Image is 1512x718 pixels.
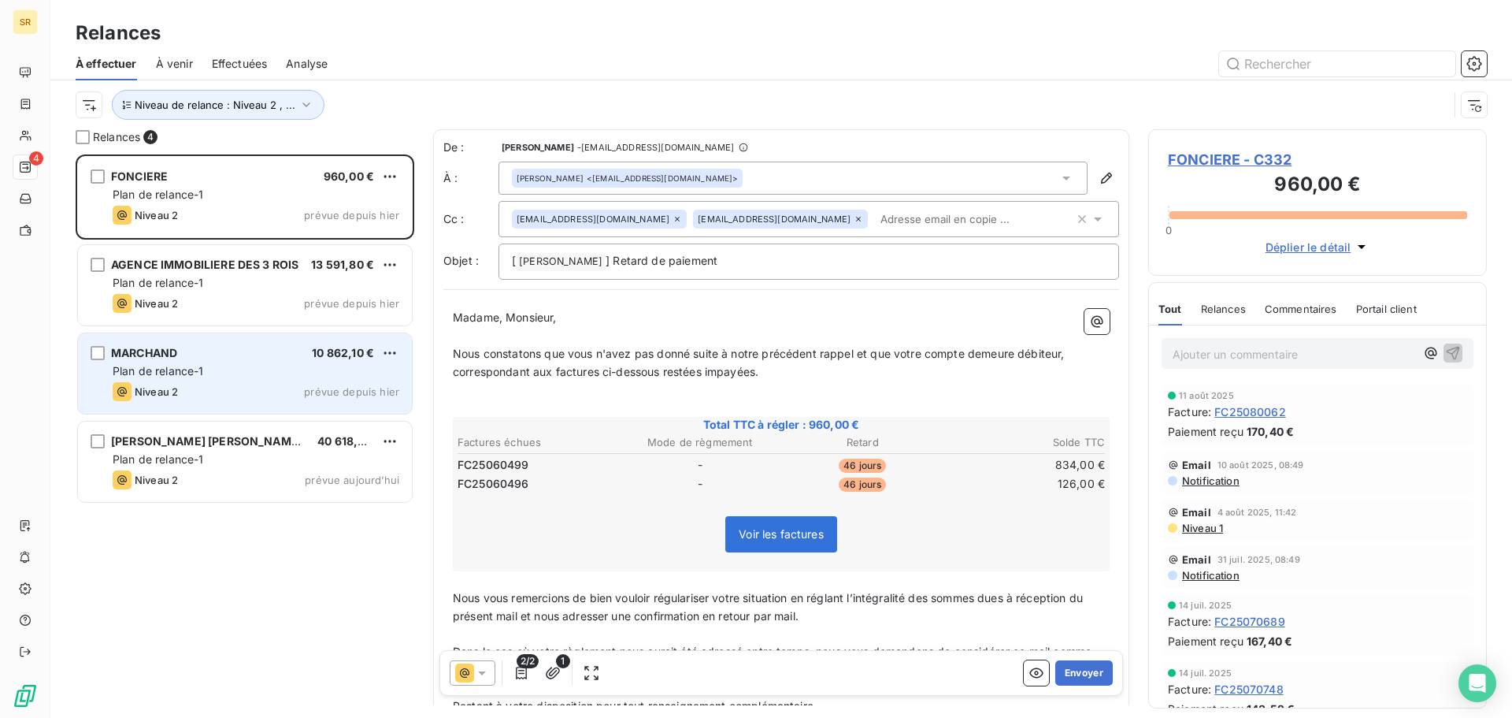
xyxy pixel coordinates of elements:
[1182,459,1211,471] span: Email
[453,699,817,712] span: Restant à votre disposition pour tout renseignement complémentaire.
[286,56,328,72] span: Analyse
[111,434,335,448] span: [PERSON_NAME] [PERSON_NAME]-MSG
[317,434,383,448] span: 40 618,20 €
[443,140,498,155] span: De :
[458,457,529,473] span: FC25060499
[1179,391,1234,400] span: 11 août 2025
[1217,508,1297,517] span: 4 août 2025, 11:42
[111,169,168,183] span: FONCIERE
[1168,404,1211,420] span: Facture :
[111,346,177,359] span: MARCHAND
[1165,224,1172,236] span: 0
[76,154,414,718] div: grid
[1180,522,1223,534] span: Niveau 1
[76,19,161,47] h3: Relances
[577,143,734,152] span: - [EMAIL_ADDRESS][DOMAIN_NAME]
[945,456,1106,474] td: 834,00 €
[517,214,669,224] span: [EMAIL_ADDRESS][DOMAIN_NAME]
[1356,303,1417,315] span: Portail client
[1158,303,1182,315] span: Tout
[453,347,1068,378] span: Nous constatons que vous n'avez pas donné suite à notre précédent rappel et que votre compte deme...
[1214,404,1286,420] span: FC25080062
[304,297,399,310] span: prévue depuis hier
[135,209,178,221] span: Niveau 2
[304,209,399,221] span: prévue depuis hier
[1214,681,1284,698] span: FC25070748
[1458,664,1496,702] div: Open Intercom Messenger
[13,154,37,180] a: 4
[135,99,295,111] span: Niveau de relance : Niveau 2 , ...
[517,253,605,271] span: [PERSON_NAME]
[113,364,204,378] span: Plan de relance-1
[517,654,539,668] span: 2/2
[512,254,516,267] span: [
[1217,555,1300,564] span: 31 juil. 2025, 08:49
[839,459,886,473] span: 46 jours
[1247,701,1295,717] span: 143,52 €
[453,645,1095,676] span: Dans le cas où votre règlement nous aurait été adressé entre temps, nous vous demandons de consid...
[135,385,178,398] span: Niveau 2
[305,474,399,486] span: prévue aujourd’hui
[93,129,140,145] span: Relances
[782,434,943,451] th: Retard
[453,591,1086,623] span: Nous vous remercions de bien vouloir régulariser votre situation en réglant l’intégralité des som...
[135,297,178,310] span: Niveau 2
[620,475,781,493] td: -
[113,452,204,466] span: Plan de relance-1
[1219,51,1455,76] input: Rechercher
[1182,506,1211,519] span: Email
[1179,601,1232,610] span: 14 juil. 2025
[111,258,298,271] span: AGENCE IMMOBILIERE DES 3 ROIS
[698,214,850,224] span: [EMAIL_ADDRESS][DOMAIN_NAME]
[606,254,717,267] span: ] Retard de paiement
[1214,613,1285,630] span: FC25070689
[945,434,1106,451] th: Solde TTC
[112,90,324,120] button: Niveau de relance : Niveau 2 , ...
[1168,149,1467,170] span: FONCIERE - C332
[453,311,557,324] span: Madame, Monsieur,
[29,151,43,166] span: 4
[556,654,570,668] span: 1
[1266,239,1351,255] span: Déplier le détail
[443,211,498,227] label: Cc :
[1217,460,1304,470] span: 10 août 2025, 08:49
[311,258,374,271] span: 13 591,80 €
[739,527,824,541] span: Voir les factures
[839,478,886,492] span: 46 jours
[502,143,574,152] span: [PERSON_NAME]
[156,56,193,72] span: À venir
[212,56,268,72] span: Effectuées
[458,476,529,492] span: FC25060496
[620,434,781,451] th: Mode de règmement
[1180,569,1240,582] span: Notification
[1168,170,1467,202] h3: 960,00 €
[620,456,781,474] td: -
[13,683,38,709] img: Logo LeanPay
[1055,660,1113,686] button: Envoyer
[1247,423,1294,440] span: 170,40 €
[1261,238,1375,256] button: Déplier le détail
[1168,613,1211,630] span: Facture :
[76,56,137,72] span: À effectuer
[113,188,204,201] span: Plan de relance-1
[443,170,498,186] label: À :
[1265,303,1337,315] span: Commentaires
[1168,681,1211,698] span: Facture :
[312,346,374,359] span: 10 862,10 €
[517,173,584,184] span: [PERSON_NAME]
[457,434,618,451] th: Factures échues
[1168,633,1243,649] span: Paiement reçu
[945,475,1106,493] td: 126,00 €
[1180,474,1240,487] span: Notification
[143,130,157,144] span: 4
[324,169,374,183] span: 960,00 €
[1201,303,1246,315] span: Relances
[1168,423,1243,440] span: Paiement reçu
[517,173,738,184] div: <[EMAIL_ADDRESS][DOMAIN_NAME]>
[113,276,204,289] span: Plan de relance-1
[455,417,1107,433] span: Total TTC à régler : 960,00 €
[304,385,399,398] span: prévue depuis hier
[1182,553,1211,566] span: Email
[1168,701,1243,717] span: Paiement reçu
[1179,668,1232,678] span: 14 juil. 2025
